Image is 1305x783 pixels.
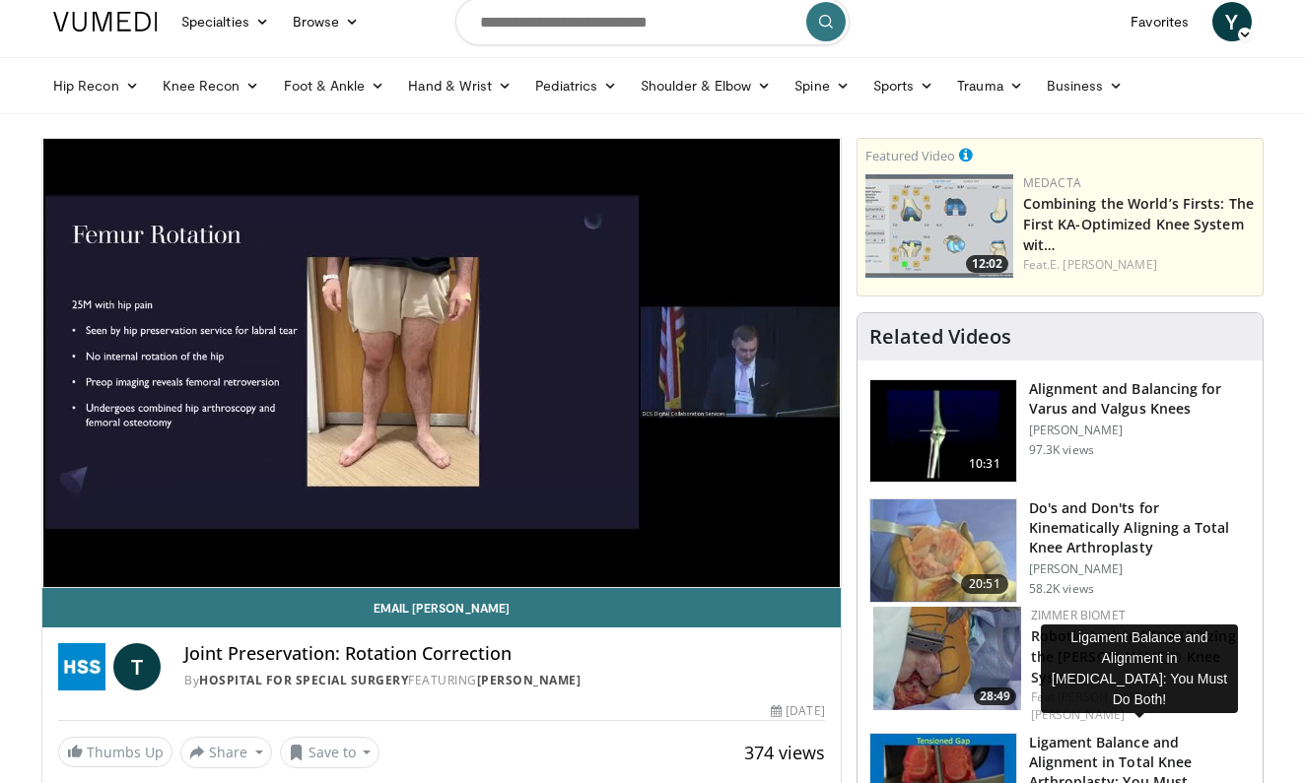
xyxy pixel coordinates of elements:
[184,672,825,689] div: By FEATURING
[42,139,841,588] video-js: Video Player
[1041,624,1238,713] div: Ligament Balance and Alignment in [MEDICAL_DATA]: You Must Do Both!
[170,2,281,41] a: Specialties
[865,174,1013,278] img: aaf1b7f9-f888-4d9f-a252-3ca059a0bd02.150x105_q85_crop-smart_upscale.jpg
[1029,581,1094,597] p: 58.2K views
[1035,66,1135,105] a: Business
[1050,256,1157,273] a: E. [PERSON_NAME]
[523,66,629,105] a: Pediatrics
[945,66,1035,105] a: Trauma
[1029,423,1251,438] p: [PERSON_NAME]
[280,737,380,768] button: Save to
[1212,2,1252,41] a: Y
[865,174,1013,278] a: 12:02
[477,672,582,688] a: [PERSON_NAME]
[1029,442,1094,458] p: 97.3K views
[1031,706,1125,723] a: [PERSON_NAME]
[966,255,1008,273] span: 12:02
[180,737,272,768] button: Share
[113,643,161,690] a: T
[58,643,105,690] img: Hospital for Special Surgery
[865,147,955,164] small: Featured Video
[272,66,397,105] a: Foot & Ankle
[41,66,151,105] a: Hip Recon
[281,2,372,41] a: Browse
[58,737,172,767] a: Thumbs Up
[870,499,1016,602] img: howell_knee_1.png.150x105_q85_crop-smart_upscale.jpg
[870,380,1016,483] img: 38523_0000_3.png.150x105_q85_crop-smart_upscale.jpg
[869,498,1251,603] a: 20:51 Do's and Don'ts for Kinematically Aligning a Total Knee Arthroplasty [PERSON_NAME] 58.2K views
[1031,607,1126,623] a: Zimmer Biomet
[783,66,860,105] a: Spine
[974,687,1016,705] span: 28:49
[873,607,1021,710] a: 28:49
[42,588,841,627] a: Email [PERSON_NAME]
[961,454,1008,474] span: 10:31
[861,66,946,105] a: Sports
[1029,379,1251,419] h3: Alignment and Balancing for Varus and Valgus Knees
[199,672,408,688] a: Hospital for Special Surgery
[1029,498,1251,557] h3: Do's and Don'ts for Kinematically Aligning a Total Knee Arthroplasty
[184,643,825,665] h4: Joint Preservation: Rotation Correction
[53,12,158,32] img: VuMedi Logo
[1029,561,1251,577] p: [PERSON_NAME]
[1119,2,1201,41] a: Favorites
[1031,688,1247,724] div: Feat.
[1023,174,1081,191] a: Medacta
[1023,256,1255,274] div: Feat.
[1031,626,1236,686] a: Robotic-Assisted TKA Utilizing the [PERSON_NAME]® Knee System
[1023,194,1254,254] a: Combining the World’s Firsts: The First KA-Optimized Knee System wit…
[396,66,523,105] a: Hand & Wrist
[151,66,272,105] a: Knee Recon
[629,66,783,105] a: Shoulder & Elbow
[771,702,824,720] div: [DATE]
[744,741,825,764] span: 374 views
[869,325,1011,349] h4: Related Videos
[961,574,1008,594] span: 20:51
[869,379,1251,484] a: 10:31 Alignment and Balancing for Varus and Valgus Knees [PERSON_NAME] 97.3K views
[873,607,1021,710] img: 8628d054-67c0-4db7-8e0b-9013710d5e10.150x105_q85_crop-smart_upscale.jpg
